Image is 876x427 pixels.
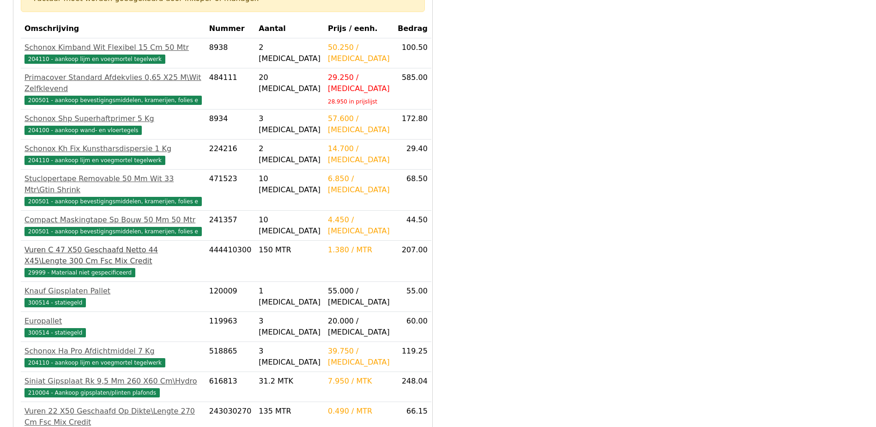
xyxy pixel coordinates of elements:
[328,173,390,195] div: 6.850 / [MEDICAL_DATA]
[328,244,390,256] div: 1.380 / MTR
[21,19,205,38] th: Omschrijving
[393,342,431,372] td: 119.25
[24,96,202,105] span: 200501 - aankoop bevestigingsmiddelen, kramerijen, folies e
[24,197,202,206] span: 200501 - aankoop bevestigingsmiddelen, kramerijen, folies e
[328,143,390,165] div: 14.700 / [MEDICAL_DATA]
[393,19,431,38] th: Bedrag
[259,42,320,64] div: 2 [MEDICAL_DATA]
[24,316,202,327] div: Europallet
[259,244,320,256] div: 150 MTR
[24,173,202,195] div: Stuclopertape Removable 50 Mm Wit 33 Mtr\Gtin Shrink
[328,113,390,135] div: 57.600 / [MEDICAL_DATA]
[24,143,202,154] div: Schonox Kh Fix Kunstharsdispersie 1 Kg
[24,72,202,105] a: Primacover Standard Afdekvlies 0,65 X25 M\Wit Zelfklevend200501 - aankoop bevestigingsmiddelen, k...
[205,211,255,241] td: 241357
[24,72,202,94] div: Primacover Standard Afdekvlies 0,65 X25 M\Wit Zelfklevend
[393,68,431,110] td: 585.00
[393,110,431,140] td: 172.80
[393,38,431,68] td: 100.50
[24,126,142,135] span: 204100 - aankoop wand- en vloertegels
[205,38,255,68] td: 8938
[24,298,86,307] span: 300514 - statiegeld
[24,143,202,165] a: Schonox Kh Fix Kunstharsdispersie 1 Kg204110 - aankoop lijm en voegmortel tegelwerk
[24,55,165,64] span: 204110 - aankoop lijm en voegmortel tegelwerk
[328,286,390,308] div: 55.000 / [MEDICAL_DATA]
[393,282,431,312] td: 55.00
[205,19,255,38] th: Nummer
[24,244,202,278] a: Vuren C 47 X50 Geschaafd Netto 44 X45\Lengte 300 Cm Fsc Mix Credit29999 - Materiaal niet gespecif...
[24,156,165,165] span: 204110 - aankoop lijm en voegmortel tegelwerk
[24,214,202,237] a: Compact Maskingtape Sp Bouw 50 Mm 50 Mtr200501 - aankoop bevestigingsmiddelen, kramerijen, folies e
[24,388,160,397] span: 210004 - Aankoop gipsplaten/plinten plafonds
[205,342,255,372] td: 518865
[393,241,431,282] td: 207.00
[255,19,324,38] th: Aantal
[328,376,390,387] div: 7.950 / MTK
[259,72,320,94] div: 20 [MEDICAL_DATA]
[24,42,202,64] a: Schonox Kimband Wit Flexibel 15 Cm 50 Mtr204110 - aankoop lijm en voegmortel tegelwerk
[259,376,320,387] div: 31.2 MTK
[328,42,390,64] div: 50.250 / [MEDICAL_DATA]
[24,346,202,368] a: Schonox Ha Pro Afdichtmiddel 7 Kg204110 - aankoop lijm en voegmortel tegelwerk
[328,316,390,338] div: 20.000 / [MEDICAL_DATA]
[259,286,320,308] div: 1 [MEDICAL_DATA]
[205,68,255,110] td: 484111
[24,268,135,277] span: 29999 - Materiaal niet gespecificeerd
[328,346,390,368] div: 39.750 / [MEDICAL_DATA]
[259,143,320,165] div: 2 [MEDICAL_DATA]
[24,113,202,135] a: Schonox Shp Superhaftprimer 5 Kg204100 - aankoop wand- en vloertegels
[393,312,431,342] td: 60.00
[259,214,320,237] div: 10 [MEDICAL_DATA]
[24,244,202,267] div: Vuren C 47 X50 Geschaafd Netto 44 X45\Lengte 300 Cm Fsc Mix Credit
[205,170,255,211] td: 471523
[24,376,202,398] a: Siniat Gipsplaat Rk 9,5 Mm 260 X60 Cm\Hydro210004 - Aankoop gipsplaten/plinten plafonds
[24,227,202,236] span: 200501 - aankoop bevestigingsmiddelen, kramerijen, folies e
[393,140,431,170] td: 29.40
[24,328,86,337] span: 300514 - statiegeld
[259,346,320,368] div: 3 [MEDICAL_DATA]
[259,316,320,338] div: 3 [MEDICAL_DATA]
[259,113,320,135] div: 3 [MEDICAL_DATA]
[24,286,202,297] div: Knauf Gipsplaten Pallet
[24,42,202,53] div: Schonox Kimband Wit Flexibel 15 Cm 50 Mtr
[24,346,202,357] div: Schonox Ha Pro Afdichtmiddel 7 Kg
[259,406,320,417] div: 135 MTR
[328,72,390,94] div: 29.250 / [MEDICAL_DATA]
[205,282,255,312] td: 120009
[205,140,255,170] td: 224216
[324,19,393,38] th: Prijs / eenh.
[24,316,202,338] a: Europallet300514 - statiegeld
[24,113,202,124] div: Schonox Shp Superhaftprimer 5 Kg
[205,241,255,282] td: 444410300
[328,214,390,237] div: 4.450 / [MEDICAL_DATA]
[24,358,165,367] span: 204110 - aankoop lijm en voegmortel tegelwerk
[328,98,377,105] sub: 28.950 in prijslijst
[24,376,202,387] div: Siniat Gipsplaat Rk 9,5 Mm 260 X60 Cm\Hydro
[205,312,255,342] td: 119963
[24,286,202,308] a: Knauf Gipsplaten Pallet300514 - statiegeld
[328,406,390,417] div: 0.490 / MTR
[393,372,431,402] td: 248.04
[24,214,202,226] div: Compact Maskingtape Sp Bouw 50 Mm 50 Mtr
[393,170,431,211] td: 68.50
[205,110,255,140] td: 8934
[205,372,255,402] td: 616813
[259,173,320,195] div: 10 [MEDICAL_DATA]
[393,211,431,241] td: 44.50
[24,173,202,207] a: Stuclopertape Removable 50 Mm Wit 33 Mtr\Gtin Shrink200501 - aankoop bevestigingsmiddelen, kramer...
